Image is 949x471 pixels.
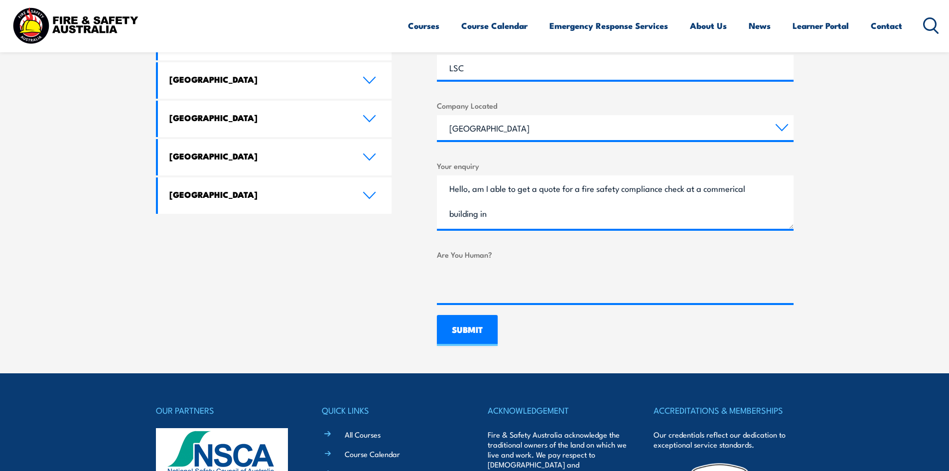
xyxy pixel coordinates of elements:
label: Company Located [437,100,794,111]
a: Course Calendar [461,12,528,39]
iframe: reCAPTCHA [437,264,588,303]
a: About Us [690,12,727,39]
a: Emergency Response Services [549,12,668,39]
h4: [GEOGRAPHIC_DATA] [169,151,348,161]
label: Are You Human? [437,249,794,260]
a: Course Calendar [345,449,400,459]
a: [GEOGRAPHIC_DATA] [158,62,392,99]
label: Your enquiry [437,160,794,171]
a: Contact [871,12,902,39]
h4: QUICK LINKS [322,403,461,417]
h4: [GEOGRAPHIC_DATA] [169,112,348,123]
a: [GEOGRAPHIC_DATA] [158,139,392,175]
p: Our credentials reflect our dedication to exceptional service standards. [654,430,793,450]
a: All Courses [345,429,381,440]
h4: ACKNOWLEDGEMENT [488,403,627,417]
a: [GEOGRAPHIC_DATA] [158,101,392,137]
a: [GEOGRAPHIC_DATA] [158,177,392,214]
a: News [749,12,771,39]
a: Learner Portal [793,12,849,39]
a: Courses [408,12,439,39]
h4: OUR PARTNERS [156,403,295,417]
input: SUBMIT [437,315,498,346]
h4: [GEOGRAPHIC_DATA] [169,189,348,200]
h4: [GEOGRAPHIC_DATA] [169,74,348,85]
h4: ACCREDITATIONS & MEMBERSHIPS [654,403,793,417]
